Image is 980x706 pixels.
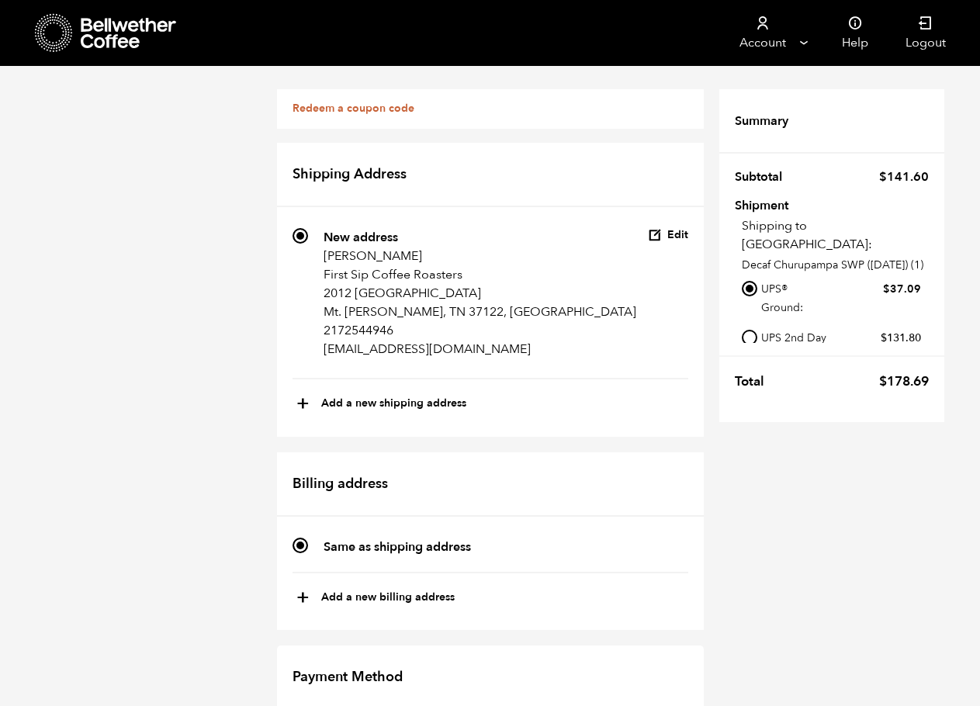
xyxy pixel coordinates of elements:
[883,282,890,296] span: $
[881,331,887,345] span: $
[879,372,887,390] span: $
[735,199,824,209] th: Shipment
[277,452,704,517] h2: Billing address
[296,391,310,417] span: +
[761,279,920,317] label: UPS® Ground:
[879,372,929,390] bdi: 178.69
[742,257,929,273] p: Decaf Churupampa SWP ([DATE]) (1)
[324,538,471,555] strong: Same as shipping address
[742,216,929,254] p: Shipping to [GEOGRAPHIC_DATA]:
[735,365,774,399] th: Total
[648,228,688,243] button: Edit
[324,340,636,358] p: [EMAIL_ADDRESS][DOMAIN_NAME]
[296,585,310,611] span: +
[879,168,887,185] span: $
[293,538,308,553] input: Same as shipping address
[883,282,921,296] bdi: 37.09
[324,321,636,340] p: 2172544946
[881,331,921,345] bdi: 131.80
[879,168,929,185] bdi: 141.60
[324,265,636,284] p: First Sip Coffee Roasters
[277,143,704,208] h2: Shipping Address
[761,327,920,366] label: UPS 2nd Day Air®:
[324,303,636,321] p: Mt. [PERSON_NAME], TN 37122, [GEOGRAPHIC_DATA]
[296,391,466,417] button: +Add a new shipping address
[735,105,798,137] th: Summary
[324,229,398,246] strong: New address
[324,247,636,265] p: [PERSON_NAME]
[293,101,414,116] a: Redeem a coupon code
[324,284,636,303] p: 2012 [GEOGRAPHIC_DATA]
[293,228,308,244] input: New address [PERSON_NAME] First Sip Coffee Roasters 2012 [GEOGRAPHIC_DATA] Mt. [PERSON_NAME], TN ...
[296,585,455,611] button: +Add a new billing address
[735,161,791,193] th: Subtotal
